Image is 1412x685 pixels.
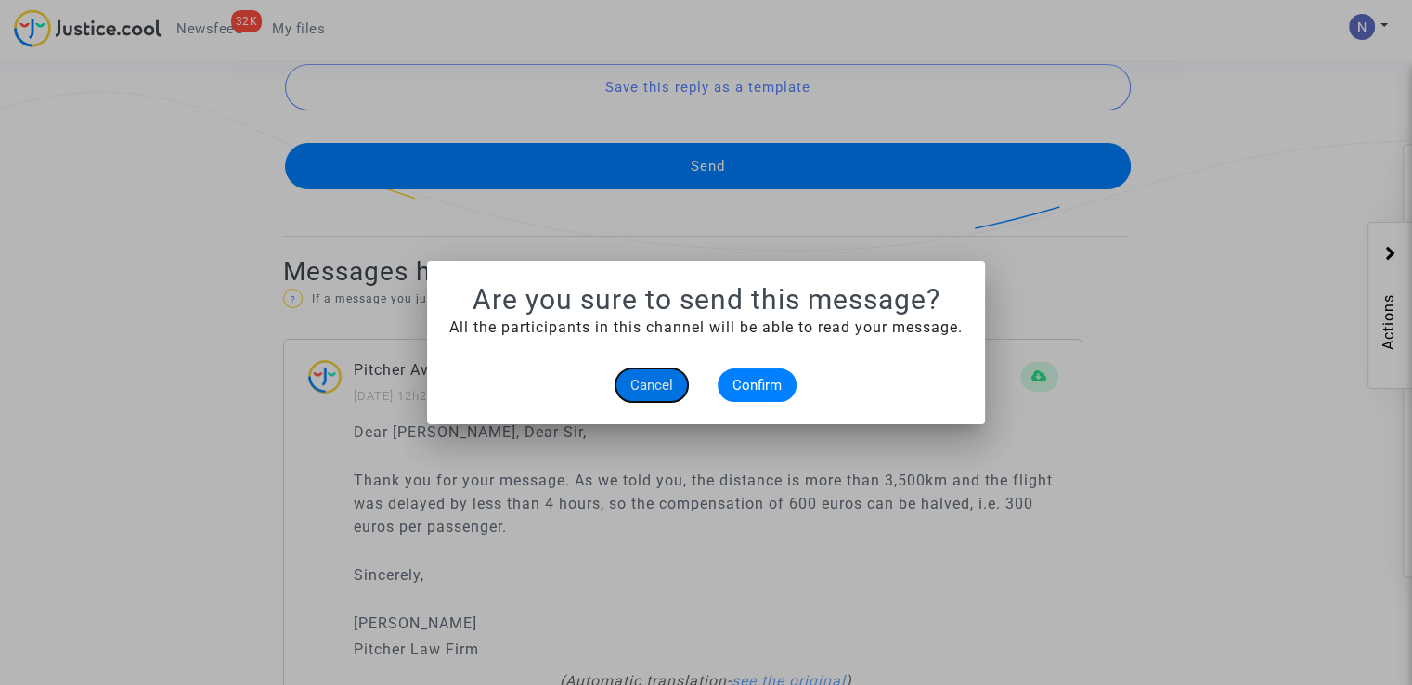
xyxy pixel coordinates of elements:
[449,318,963,336] span: All the participants in this channel will be able to read your message.
[630,377,673,394] span: Cancel
[615,368,688,402] button: Cancel
[732,377,782,394] span: Confirm
[449,283,963,317] h1: Are you sure to send this message?
[718,368,797,402] button: Confirm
